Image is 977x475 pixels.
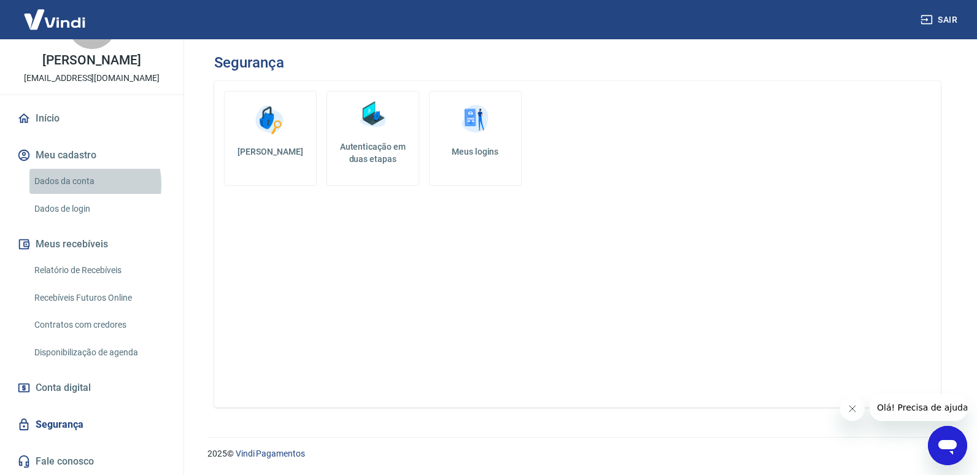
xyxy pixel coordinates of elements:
[224,91,317,186] a: [PERSON_NAME]
[29,196,169,222] a: Dados de login
[439,145,511,158] h5: Meus logins
[29,312,169,338] a: Contratos com credores
[840,396,865,421] iframe: Fechar mensagem
[236,449,305,458] a: Vindi Pagamentos
[457,101,493,138] img: Meus logins
[24,72,160,85] p: [EMAIL_ADDRESS][DOMAIN_NAME]
[354,96,391,133] img: Autenticação em duas etapas
[7,9,103,18] span: Olá! Precisa de ajuda?
[36,379,91,396] span: Conta digital
[928,426,967,465] iframe: Botão para abrir a janela de mensagens
[15,1,95,38] img: Vindi
[252,101,288,138] img: Alterar senha
[29,258,169,283] a: Relatório de Recebíveis
[15,142,169,169] button: Meu cadastro
[15,448,169,475] a: Fale conosco
[29,340,169,365] a: Disponibilização de agenda
[42,54,141,67] p: [PERSON_NAME]
[326,91,419,186] a: Autenticação em duas etapas
[207,447,948,460] p: 2025 ©
[15,411,169,438] a: Segurança
[918,9,962,31] button: Sair
[870,394,967,421] iframe: Mensagem da empresa
[429,91,522,186] a: Meus logins
[15,374,169,401] a: Conta digital
[214,54,284,71] h3: Segurança
[15,105,169,132] a: Início
[234,145,306,158] h5: [PERSON_NAME]
[332,141,414,165] h5: Autenticação em duas etapas
[29,285,169,311] a: Recebíveis Futuros Online
[15,231,169,258] button: Meus recebíveis
[29,169,169,194] a: Dados da conta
